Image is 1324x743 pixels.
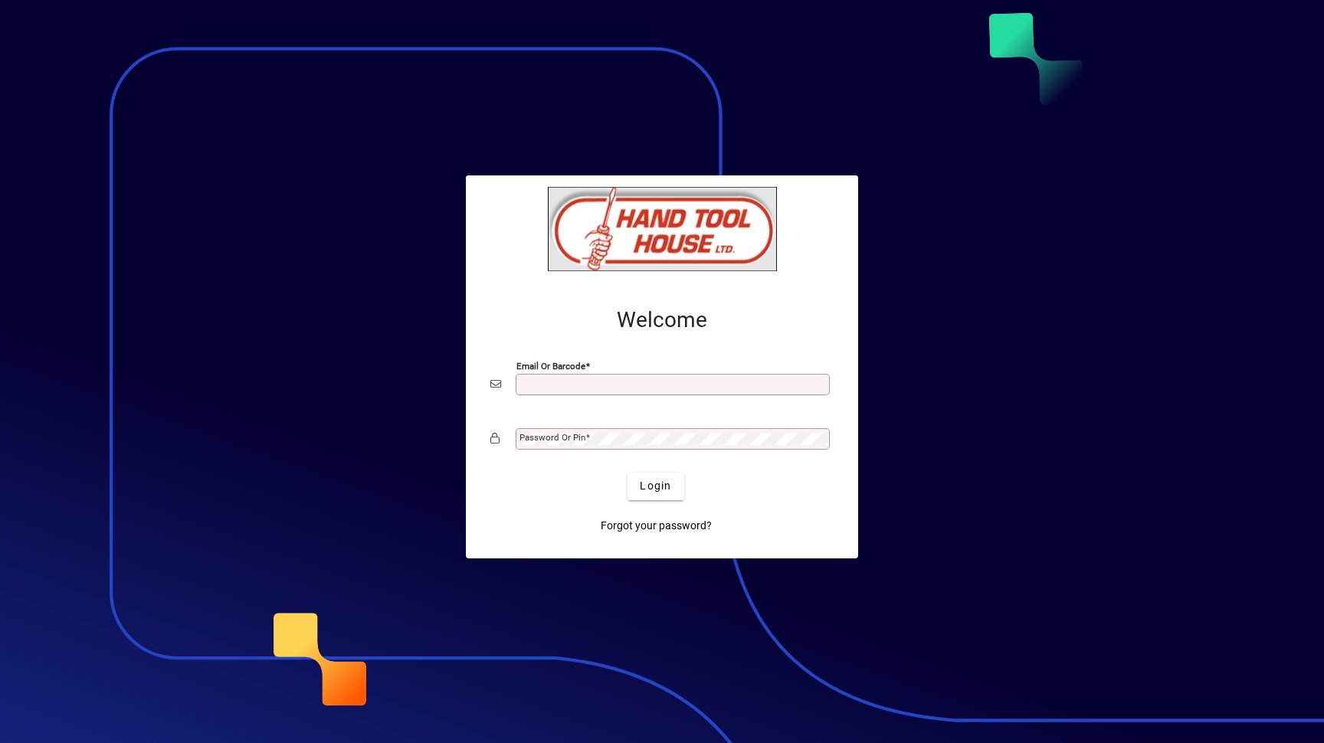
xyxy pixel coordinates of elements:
span: Forgot your password? [601,518,712,534]
button: Login [628,473,683,500]
h2: Welcome [490,307,834,333]
span: Login [640,478,671,494]
mat-label: Email or Barcode [516,360,585,371]
a: Forgot your password? [595,512,718,540]
mat-label: Password or Pin [519,432,585,443]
